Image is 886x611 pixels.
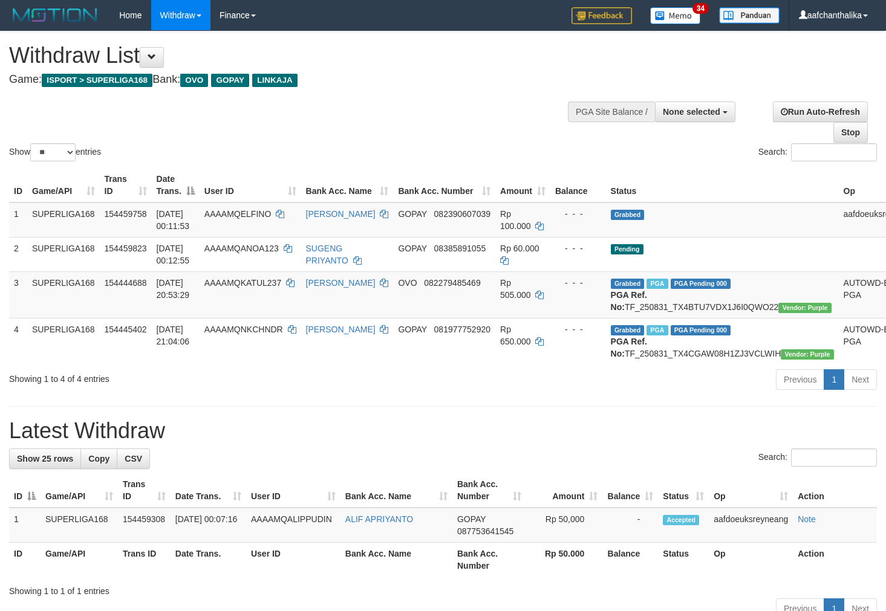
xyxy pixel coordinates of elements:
b: PGA Ref. No: [611,337,647,358]
td: [DATE] 00:07:16 [171,508,246,543]
img: Feedback.jpg [572,7,632,24]
span: GOPAY [211,74,249,87]
span: PGA Pending [671,325,731,335]
th: Bank Acc. Name: activate to sort column ascending [301,168,394,202]
th: ID [9,168,27,202]
td: 154459308 [118,508,171,543]
a: SUGENG PRIYANTO [306,244,348,265]
label: Show entries [9,143,101,161]
th: Status [658,543,709,577]
th: Bank Acc. Number [452,543,526,577]
th: User ID [246,543,340,577]
span: [DATE] 20:53:29 [157,278,190,300]
span: GOPAY [457,514,486,524]
th: Trans ID: activate to sort column ascending [100,168,152,202]
th: Op [709,543,793,577]
img: Button%20Memo.svg [650,7,701,24]
span: OVO [180,74,208,87]
a: Copy [80,448,117,469]
th: Trans ID: activate to sort column ascending [118,473,171,508]
span: Copy 081977752920 to clipboard [434,325,490,334]
td: AAAAMQALIPPUDIN [246,508,340,543]
span: Show 25 rows [17,454,73,464]
th: Date Trans.: activate to sort column descending [152,168,200,202]
th: ID: activate to sort column descending [9,473,41,508]
th: Bank Acc. Number: activate to sort column ascending [452,473,526,508]
span: AAAAMQKATUL237 [204,278,281,288]
span: 154459823 [105,244,147,253]
th: Status: activate to sort column ascending [658,473,709,508]
span: Grabbed [611,279,645,289]
td: 1 [9,202,27,238]
td: TF_250831_TX4CGAW08H1ZJ3VCLWIH [606,318,839,364]
span: GOPAY [398,244,426,253]
th: Rp 50.000 [526,543,602,577]
a: Next [844,369,877,390]
td: 1 [9,508,41,543]
span: ISPORT > SUPERLIGA168 [42,74,152,87]
span: GOPAY [398,209,426,219]
span: 154459758 [105,209,147,219]
span: Vendor URL: https://trx4.1velocity.biz [778,303,831,313]
label: Search: [758,448,877,467]
a: Note [798,514,816,524]
label: Search: [758,143,877,161]
span: 34 [692,3,709,14]
span: Marked by aafchhiseyha [647,325,668,335]
h1: Latest Withdraw [9,419,877,443]
span: Accepted [663,515,699,525]
span: Marked by aafsoycanthlai [647,279,668,289]
th: Balance: activate to sort column ascending [602,473,658,508]
td: SUPERLIGA168 [27,271,100,318]
th: Game/API: activate to sort column ascending [27,168,100,202]
input: Search: [791,448,877,467]
span: Pending [611,244,643,254]
span: LINKAJA [252,74,298,87]
a: Show 25 rows [9,448,81,469]
td: aafdoeuksreyneang [709,508,793,543]
span: None selected [663,107,720,117]
a: ALIF APRIYANTO [345,514,413,524]
span: [DATE] 00:11:53 [157,209,190,231]
span: Copy 082390607039 to clipboard [434,209,490,219]
span: OVO [398,278,417,288]
td: Rp 50,000 [526,508,602,543]
td: - [602,508,658,543]
button: None selected [655,102,735,122]
span: [DATE] 21:04:06 [157,325,190,346]
input: Search: [791,143,877,161]
h4: Game: Bank: [9,74,579,86]
th: Bank Acc. Number: activate to sort column ascending [393,168,495,202]
span: Rp 60.000 [500,244,539,253]
a: [PERSON_NAME] [306,209,376,219]
td: SUPERLIGA168 [27,237,100,271]
div: Showing 1 to 4 of 4 entries [9,368,360,385]
th: Balance [602,543,658,577]
div: - - - [555,208,601,220]
span: AAAAMQANOA123 [204,244,279,253]
th: Date Trans.: activate to sort column ascending [171,473,246,508]
th: Game/API [41,543,118,577]
th: Amount: activate to sort column ascending [526,473,602,508]
th: User ID: activate to sort column ascending [246,473,340,508]
th: Trans ID [118,543,171,577]
th: Bank Acc. Name [340,543,452,577]
a: Run Auto-Refresh [773,102,868,122]
span: Rp 650.000 [500,325,531,346]
span: 154445402 [105,325,147,334]
span: Rp 100.000 [500,209,531,231]
div: Showing 1 to 1 of 1 entries [9,580,877,597]
span: Grabbed [611,210,645,220]
span: AAAAMQELFINO [204,209,271,219]
span: PGA Pending [671,279,731,289]
h1: Withdraw List [9,44,579,68]
th: Action [793,543,877,577]
span: Rp 505.000 [500,278,531,300]
th: Status [606,168,839,202]
span: Vendor URL: https://trx4.1velocity.biz [781,349,833,360]
div: - - - [555,242,601,254]
span: GOPAY [398,325,426,334]
a: [PERSON_NAME] [306,325,376,334]
td: TF_250831_TX4BTU7VDX1J6I0QWO22 [606,271,839,318]
span: Grabbed [611,325,645,335]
